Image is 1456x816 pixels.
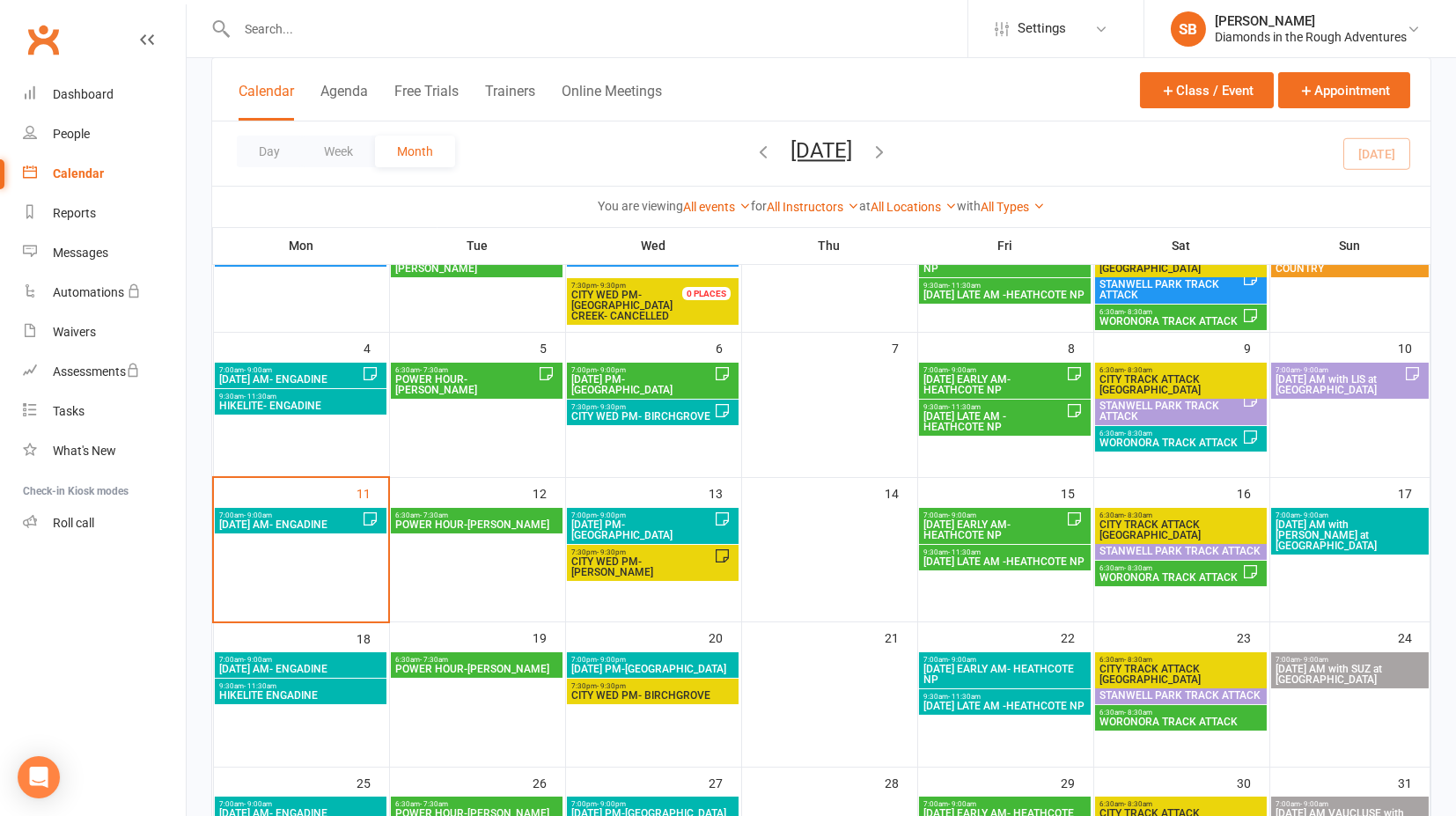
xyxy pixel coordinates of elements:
[948,511,976,519] span: - 9:00am
[923,664,1087,685] span: [DATE] EARLY AM- HEATHCOTE NP
[570,374,714,395] span: [DATE] PM-[GEOGRAPHIC_DATA]
[923,411,1066,432] span: [DATE] LATE AM -HEATHCOTE NP
[23,233,186,273] a: Messages
[948,693,981,701] span: - 11:30am
[1018,9,1066,48] span: Settings
[1093,227,1269,264] th: Sat
[1099,800,1263,808] span: 6:30am
[53,206,96,220] div: Reports
[570,800,735,808] span: 7:00pm
[1275,366,1404,374] span: 7:00am
[751,199,767,213] strong: for
[394,656,559,664] span: 6:30am
[791,138,852,163] button: [DATE]
[1099,656,1263,664] span: 6:30am
[53,325,96,339] div: Waivers
[957,199,981,213] strong: with
[1124,564,1152,572] span: - 8:30am
[562,83,662,121] button: Online Meetings
[53,444,116,458] div: What's New
[1275,664,1425,685] span: [DATE] AM with SUZ at [GEOGRAPHIC_DATA]
[357,478,388,507] div: 11
[741,227,917,264] th: Thu
[1278,72,1410,108] button: Appointment
[23,194,186,233] a: Reports
[570,556,714,577] span: CITY WED PM- [PERSON_NAME]
[1238,768,1269,797] div: 30
[302,136,375,167] button: Week
[570,511,714,519] span: 7:00pm
[218,690,383,701] span: HIKELITE ENGADINE
[23,431,186,471] a: What's New
[565,227,741,264] th: Wed
[1099,401,1242,422] span: STANWELL PARK TRACK ATTACK
[53,166,104,180] div: Calendar
[859,199,871,213] strong: at
[570,682,735,690] span: 7:30pm
[948,282,981,290] span: - 11:30am
[1300,511,1328,519] span: - 9:00am
[570,548,714,556] span: 7:30pm
[420,511,448,519] span: - 7:30am
[18,756,60,798] div: Open Intercom Messenger
[1099,664,1263,685] span: CITY TRACK ATTACK [GEOGRAPHIC_DATA]
[1099,519,1263,540] span: CITY TRACK ATTACK [GEOGRAPHIC_DATA]
[1099,564,1242,572] span: 6:30am
[1099,366,1263,374] span: 6:30am
[597,282,626,290] span: - 9:30pm
[1124,366,1152,374] span: - 8:30am
[570,519,714,540] span: [DATE] PM-[GEOGRAPHIC_DATA]
[1215,29,1407,45] div: Diamonds in the Rough Adventures
[364,333,389,362] div: 4
[244,682,276,690] span: - 11:30am
[420,656,448,664] span: - 7:30am
[23,312,186,352] a: Waivers
[218,682,383,690] span: 9:30am
[597,366,626,374] span: - 9:00pm
[53,87,114,101] div: Dashboard
[948,548,981,556] span: - 11:30am
[1099,709,1263,717] span: 6:30am
[23,75,186,114] a: Dashboard
[420,800,448,808] span: - 7:30am
[1069,333,1093,362] div: 8
[710,622,741,651] div: 20
[23,154,186,194] a: Calendar
[1215,13,1407,29] div: [PERSON_NAME]
[53,127,90,141] div: People
[244,511,272,519] span: - 9:00am
[420,366,448,374] span: - 7:30am
[1099,511,1263,519] span: 6:30am
[218,664,383,674] span: [DATE] AM- ENGADINE
[1124,511,1152,519] span: - 8:30am
[1245,333,1269,362] div: 9
[948,800,976,808] span: - 9:00am
[923,403,1066,411] span: 9:30am
[1300,366,1328,374] span: - 9:00am
[597,403,626,411] span: - 9:30pm
[394,519,559,530] span: POWER HOUR-[PERSON_NAME]
[1238,478,1269,507] div: 16
[571,289,673,312] span: CITY WED PM- [GEOGRAPHIC_DATA]
[21,18,65,62] a: Clubworx
[357,768,389,797] div: 25
[923,701,1087,711] span: [DATE] LATE AM -HEATHCOTE NP
[886,768,917,797] div: 28
[570,366,714,374] span: 7:00pm
[597,548,626,556] span: - 9:30pm
[923,511,1066,519] span: 7:00am
[394,374,538,395] span: POWER HOUR-[PERSON_NAME]
[394,664,559,674] span: POWER HOUR-[PERSON_NAME]
[540,333,565,362] div: 5
[1275,656,1425,664] span: 7:00am
[570,411,714,422] span: CITY WED PM- BIRCHGROVE
[320,83,368,121] button: Agenda
[1124,430,1152,437] span: - 8:30am
[23,273,186,312] a: Automations
[682,287,731,300] div: 0 PLACES
[23,352,186,392] a: Assessments
[218,393,383,401] span: 9:30am
[237,136,302,167] button: Day
[394,800,559,808] span: 6:30am
[357,623,389,652] div: 18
